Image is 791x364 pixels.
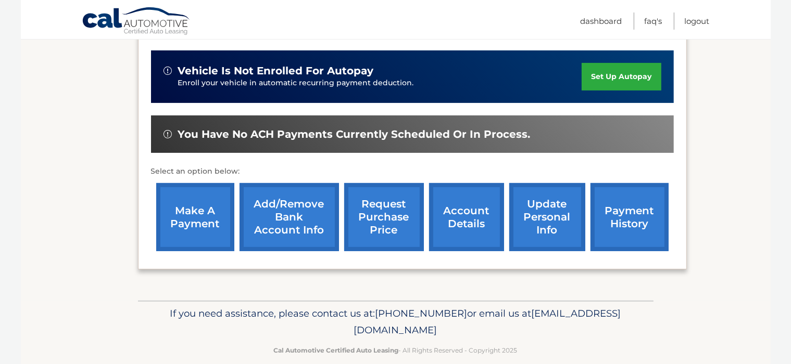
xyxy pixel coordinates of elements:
span: You have no ACH payments currently scheduled or in process. [178,128,531,141]
a: FAQ's [645,12,662,30]
p: Select an option below: [151,165,674,178]
a: payment history [591,183,669,251]
span: vehicle is not enrolled for autopay [178,64,374,77]
span: [PHONE_NUMBER] [375,307,468,319]
a: Logout [685,12,710,30]
img: alert-white.svg [164,67,172,75]
p: - All Rights Reserved - Copyright 2025 [145,345,647,356]
strong: Cal Automotive Certified Auto Leasing [274,346,399,354]
a: set up autopay [582,63,661,90]
a: request purchase price [344,183,424,251]
a: Dashboard [581,12,622,30]
p: Enroll your vehicle in automatic recurring payment deduction. [178,77,582,89]
a: account details [429,183,504,251]
a: update personal info [509,183,585,251]
p: If you need assistance, please contact us at: or email us at [145,305,647,339]
a: Add/Remove bank account info [240,183,339,251]
span: [EMAIL_ADDRESS][DOMAIN_NAME] [354,307,621,336]
img: alert-white.svg [164,130,172,138]
a: Cal Automotive [82,7,191,37]
a: make a payment [156,183,234,251]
